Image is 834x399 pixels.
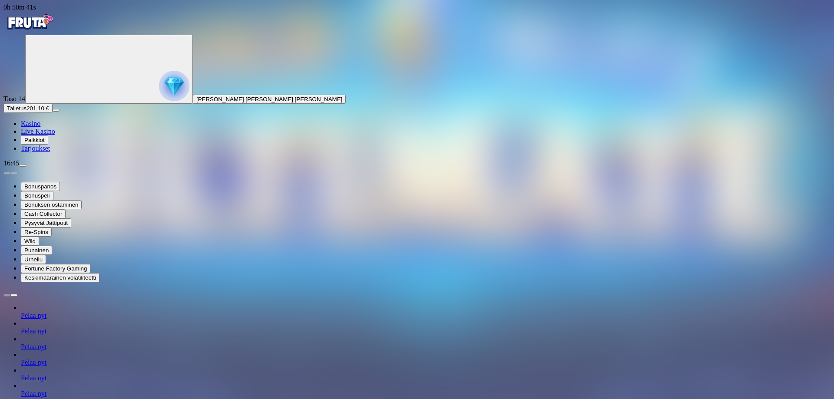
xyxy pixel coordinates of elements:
a: gift-inverted iconTarjoukset [21,145,50,152]
span: Keskimääräinen volatiliteetti [24,274,96,281]
a: Pelaa nyt [21,343,46,350]
button: Talletusplus icon201.10 € [3,104,53,113]
button: Bonuspeli [21,191,53,200]
a: Pelaa nyt [21,327,46,335]
span: Palkkiot [24,137,45,143]
img: Fruta [3,11,56,33]
button: Re-Spins [21,228,52,237]
button: Cash Collector [21,209,66,218]
button: Urheilu [21,255,46,264]
a: Pelaa nyt [21,374,46,382]
span: Fortune Factory Gaming [24,265,87,272]
span: Bonuspanos [24,183,56,190]
span: Re-Spins [24,229,48,235]
button: Punainen [21,246,52,255]
a: Pelaa nyt [21,390,46,397]
span: Bonuksen ostaminen [24,201,78,208]
button: reward iconPalkkiot [21,135,48,145]
span: Taso 14 [3,95,25,102]
button: next slide [10,172,17,175]
span: Talletus [7,105,26,112]
a: Fruta [3,27,56,34]
button: menu [53,109,60,112]
span: user session time [3,3,36,11]
span: 201.10 € [26,105,49,112]
span: Bonuspeli [24,192,50,199]
a: Pelaa nyt [21,359,46,366]
a: diamond iconKasino [21,120,40,127]
a: Pelaa nyt [21,312,46,319]
button: Fortune Factory Gaming [21,264,90,273]
span: Kasino [21,120,40,127]
button: Pysyvät Jättipotit [21,218,71,228]
nav: Primary [3,11,831,152]
button: Bonuksen ostaminen [21,200,82,209]
button: Bonuspanos [21,182,60,191]
button: next slide [10,294,17,297]
button: Keskimääräinen volatiliteetti [21,273,99,282]
span: [PERSON_NAME] [PERSON_NAME] [PERSON_NAME] [196,96,342,102]
span: 16:45 [3,159,19,167]
span: Punainen [24,247,49,254]
span: Tarjoukset [21,145,50,152]
button: prev slide [3,172,10,175]
img: reward progress [159,71,189,101]
button: Wild [21,237,39,246]
span: Wild [24,238,36,244]
span: Pysyvät Jättipotit [24,220,68,226]
span: Urheilu [24,256,43,263]
span: Live Kasino [21,128,55,135]
button: reward progress [25,35,193,104]
button: prev slide [3,294,10,297]
button: [PERSON_NAME] [PERSON_NAME] [PERSON_NAME] [193,95,346,104]
a: poker-chip iconLive Kasino [21,128,55,135]
button: menu [19,164,26,167]
span: Cash Collector [24,211,62,217]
